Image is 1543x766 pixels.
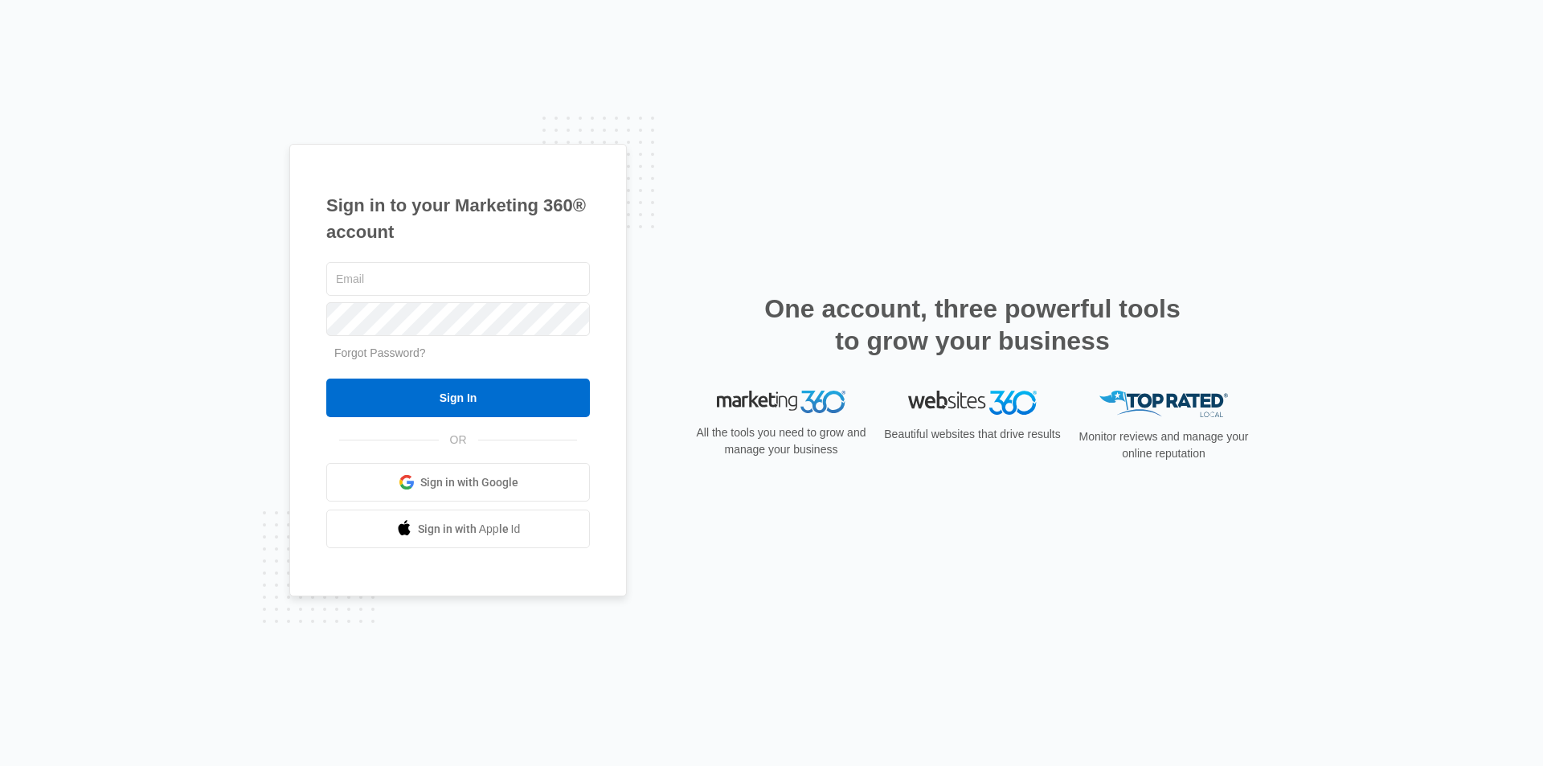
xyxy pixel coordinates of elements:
[326,379,590,417] input: Sign In
[1099,391,1228,417] img: Top Rated Local
[691,424,871,458] p: All the tools you need to grow and manage your business
[326,510,590,548] a: Sign in with Apple Id
[420,474,518,491] span: Sign in with Google
[418,521,521,538] span: Sign in with Apple Id
[326,192,590,245] h1: Sign in to your Marketing 360® account
[439,432,478,449] span: OR
[717,391,845,413] img: Marketing 360
[759,293,1185,357] h2: One account, three powerful tools to grow your business
[1074,428,1254,462] p: Monitor reviews and manage your online reputation
[326,463,590,502] a: Sign in with Google
[326,262,590,296] input: Email
[882,426,1062,443] p: Beautiful websites that drive results
[908,391,1037,414] img: Websites 360
[334,346,426,359] a: Forgot Password?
